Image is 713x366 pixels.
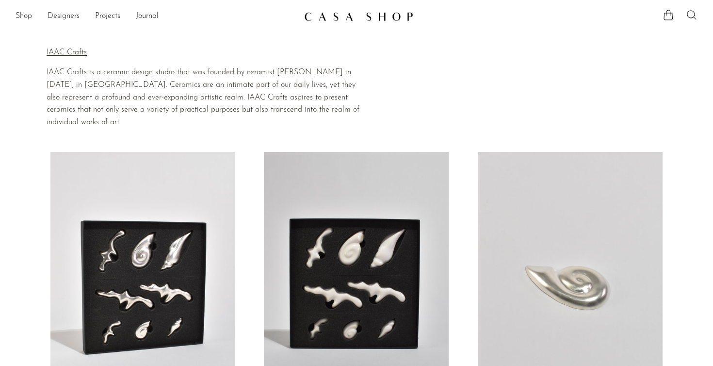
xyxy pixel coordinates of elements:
a: Designers [48,10,80,23]
a: Projects [95,10,120,23]
ul: NEW HEADER MENU [16,8,296,25]
p: IAAC Crafts [47,47,368,59]
nav: Desktop navigation [16,8,296,25]
a: Shop [16,10,32,23]
a: Journal [136,10,159,23]
p: IAAC Crafts is a ceramic design studio that was founded by ceramist [PERSON_NAME] in [DATE], in [... [47,67,368,129]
